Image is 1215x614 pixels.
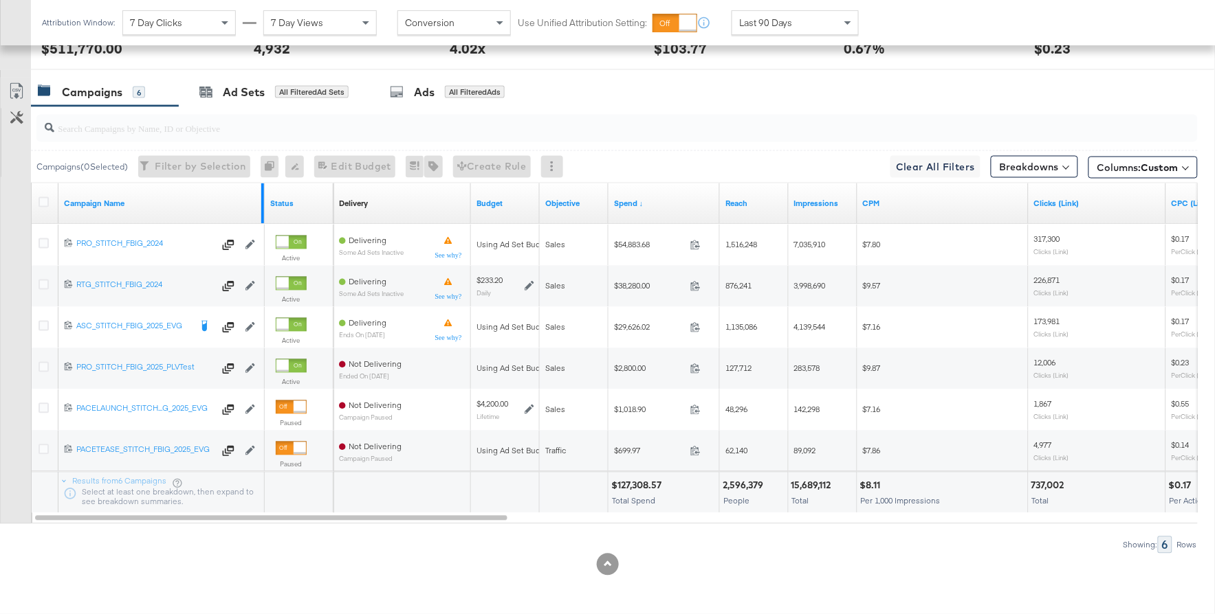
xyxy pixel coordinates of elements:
div: Ad Sets [223,84,265,100]
span: Total [792,496,809,506]
span: 142,298 [794,405,820,415]
span: Delivering [349,236,386,246]
a: The number of clicks on links appearing on your ad or Page that direct people to your sites off F... [1034,198,1161,209]
span: 12,006 [1034,358,1056,368]
label: Use Unified Attribution Setting: [518,16,647,30]
span: People [723,496,749,506]
a: Your campaign name. [64,198,259,209]
a: The total amount spent to date. [614,198,714,209]
button: Breakdowns [991,156,1078,178]
div: Campaigns ( 0 Selected) [36,161,128,173]
div: PACELAUNCH_STITCH...G_2025_EVG [76,403,214,414]
span: 127,712 [725,363,752,374]
sub: Some Ad Sets Inactive [339,249,404,257]
div: Attribution Window: [41,18,116,27]
span: Not Delivering [349,442,402,452]
div: ASC_STITCH_FBIG_2025_EVG [76,321,190,332]
sub: Per Click (Link) [1172,289,1213,297]
span: 317,300 [1034,234,1060,245]
div: $127,308.57 [611,479,666,492]
div: PRO_STITCH_FBIG_2024 [76,238,214,249]
span: 4,139,544 [794,322,826,332]
a: RTG_STITCH_FBIG_2024 [76,280,214,293]
div: Using Ad Set Budget [477,240,553,251]
span: Custom [1141,161,1179,174]
a: The number of people your ad was served to. [725,198,783,209]
span: 283,578 [794,363,820,374]
div: RTG_STITCH_FBIG_2024 [76,280,214,291]
span: $2,800.00 [614,363,685,374]
span: Sales [545,405,565,415]
sub: Clicks (Link) [1034,413,1069,421]
a: The number of times your ad was served. On mobile apps an ad is counted as served the first time ... [794,198,852,209]
sub: Per Click (Link) [1172,372,1213,380]
span: Conversion [405,16,455,29]
div: Delivery [339,198,368,209]
span: 62,140 [725,446,747,456]
span: Clear All Filters [896,159,975,176]
div: $233.20 [477,275,503,286]
span: 3,998,690 [794,281,826,291]
span: Per Action [1170,496,1207,506]
sub: Lifetime [477,413,499,421]
button: Columns:Custom [1088,157,1198,179]
span: $0.14 [1172,440,1190,451]
div: All Filtered Ad Sets [275,86,349,98]
span: Columns: [1097,161,1179,174]
div: Using Ad Set Budget [477,322,553,333]
span: $7.80 [863,240,881,250]
input: Search Campaigns by Name, ID or Objective [54,109,1092,136]
sub: Clicks (Link) [1034,454,1069,462]
label: Paused [276,460,307,469]
span: 7 Day Views [271,16,323,29]
button: Clear All Filters [890,156,981,178]
sub: Daily [477,289,491,297]
div: 2,596,379 [723,479,767,492]
span: Sales [545,363,565,374]
div: $4,200.00 [477,399,508,410]
div: Using Ad Set Budget [477,446,553,457]
div: $0.17 [1169,479,1196,492]
div: Ads [414,84,435,100]
div: 737,002 [1031,479,1069,492]
label: Paused [276,419,307,428]
div: All Filtered Ads [445,86,505,98]
span: 1,135,086 [725,322,757,332]
div: Using Ad Set Budget [477,363,553,374]
a: The maximum amount you're willing to spend on your ads, on average each day or over the lifetime ... [477,198,534,209]
span: $0.17 [1172,275,1190,286]
sub: Campaign Paused [339,455,402,463]
label: Active [276,254,307,263]
span: Not Delivering [349,359,402,369]
div: Showing: [1123,541,1158,550]
span: $699.97 [614,446,685,456]
span: 876,241 [725,281,752,291]
a: Shows the current state of your Ad Campaign. [270,198,328,209]
sub: Clicks (Link) [1034,248,1069,256]
span: $7.86 [863,446,881,456]
span: 48,296 [725,405,747,415]
span: $9.57 [863,281,881,291]
span: 7,035,910 [794,240,826,250]
span: $1,018.90 [614,405,685,415]
sub: Per Click (Link) [1172,413,1213,421]
span: 226,871 [1034,275,1060,286]
div: PRO_STITCH_FBIG_2025_PLVTest [76,362,214,373]
a: PACETEASE_STITCH_FBIG_2025_EVG [76,444,214,458]
span: 173,981 [1034,317,1060,327]
label: Active [276,337,307,345]
a: Reflects the ability of your Ad Campaign to achieve delivery based on ad states, schedule and bud... [339,198,368,209]
sub: Per Click (Link) [1172,330,1213,339]
span: 7 Day Clicks [130,16,182,29]
sub: Clicks (Link) [1034,372,1069,380]
div: 0 [261,156,285,178]
span: $38,280.00 [614,281,685,291]
span: Per 1,000 Impressions [861,496,941,506]
div: PACETEASE_STITCH_FBIG_2025_EVG [76,444,214,455]
span: Sales [545,281,565,291]
a: PRO_STITCH_FBIG_2024 [76,238,214,252]
span: $7.16 [863,405,881,415]
span: Sales [545,322,565,332]
label: Active [276,378,307,387]
span: $0.17 [1172,234,1190,245]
